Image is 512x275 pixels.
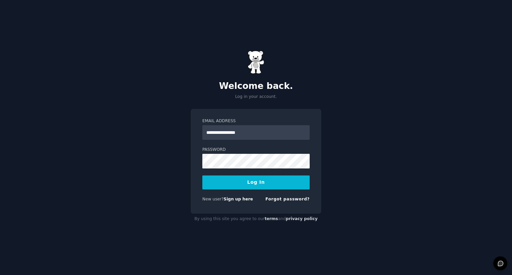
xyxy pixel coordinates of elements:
button: Log In [202,175,310,189]
span: New user? [202,197,224,201]
div: By using this site you agree to our and [191,214,321,224]
a: terms [265,216,278,221]
a: privacy policy [286,216,318,221]
a: Sign up here [224,197,253,201]
p: Log in your account. [191,94,321,100]
a: Forgot password? [265,197,310,201]
h2: Welcome back. [191,81,321,92]
img: Gummy Bear [248,51,264,74]
label: Email Address [202,118,310,124]
label: Password [202,147,310,153]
